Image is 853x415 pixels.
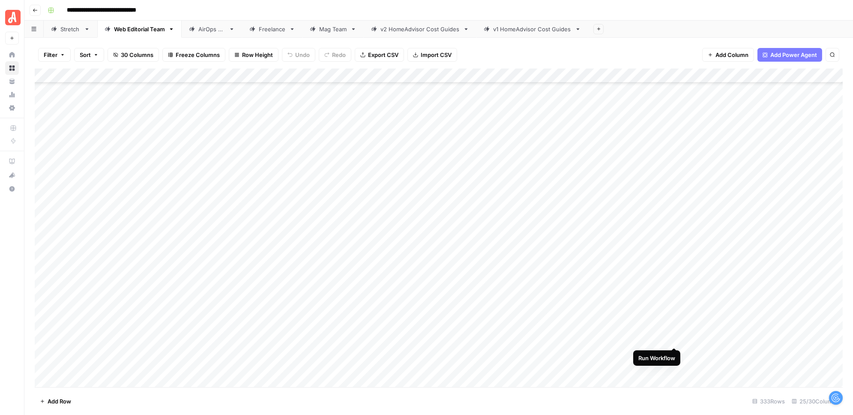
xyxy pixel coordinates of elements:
[5,88,19,102] a: Usage
[407,48,457,62] button: Import CSV
[319,25,347,33] div: Mag Team
[749,394,788,408] div: 333 Rows
[259,25,286,33] div: Freelance
[5,61,19,75] a: Browse
[198,25,225,33] div: AirOps QA
[229,48,278,62] button: Row Height
[638,354,675,362] div: Run Workflow
[702,48,754,62] button: Add Column
[319,48,351,62] button: Redo
[355,48,404,62] button: Export CSV
[368,51,398,59] span: Export CSV
[80,51,91,59] span: Sort
[302,21,364,38] a: Mag Team
[5,182,19,196] button: Help + Support
[788,394,843,408] div: 25/30 Columns
[332,51,346,59] span: Redo
[97,21,182,38] a: Web Editorial Team
[715,51,748,59] span: Add Column
[5,75,19,88] a: Your Data
[380,25,460,33] div: v2 HomeAdvisor Cost Guides
[282,48,315,62] button: Undo
[242,21,302,38] a: Freelance
[162,48,225,62] button: Freeze Columns
[35,394,76,408] button: Add Row
[5,48,19,62] a: Home
[182,21,242,38] a: AirOps QA
[5,7,19,28] button: Workspace: Angi
[421,51,452,59] span: Import CSV
[176,51,220,59] span: Freeze Columns
[48,397,71,406] span: Add Row
[493,25,572,33] div: v1 HomeAdvisor Cost Guides
[114,25,165,33] div: Web Editorial Team
[5,10,21,25] img: Angi Logo
[5,101,19,115] a: Settings
[770,51,817,59] span: Add Power Agent
[74,48,104,62] button: Sort
[295,51,310,59] span: Undo
[5,155,19,168] a: AirOps Academy
[60,25,81,33] div: Stretch
[6,169,18,182] div: What's new?
[757,48,822,62] button: Add Power Agent
[5,168,19,182] button: What's new?
[38,48,71,62] button: Filter
[242,51,273,59] span: Row Height
[108,48,159,62] button: 30 Columns
[121,51,153,59] span: 30 Columns
[476,21,588,38] a: v1 HomeAdvisor Cost Guides
[364,21,476,38] a: v2 HomeAdvisor Cost Guides
[44,51,57,59] span: Filter
[44,21,97,38] a: Stretch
